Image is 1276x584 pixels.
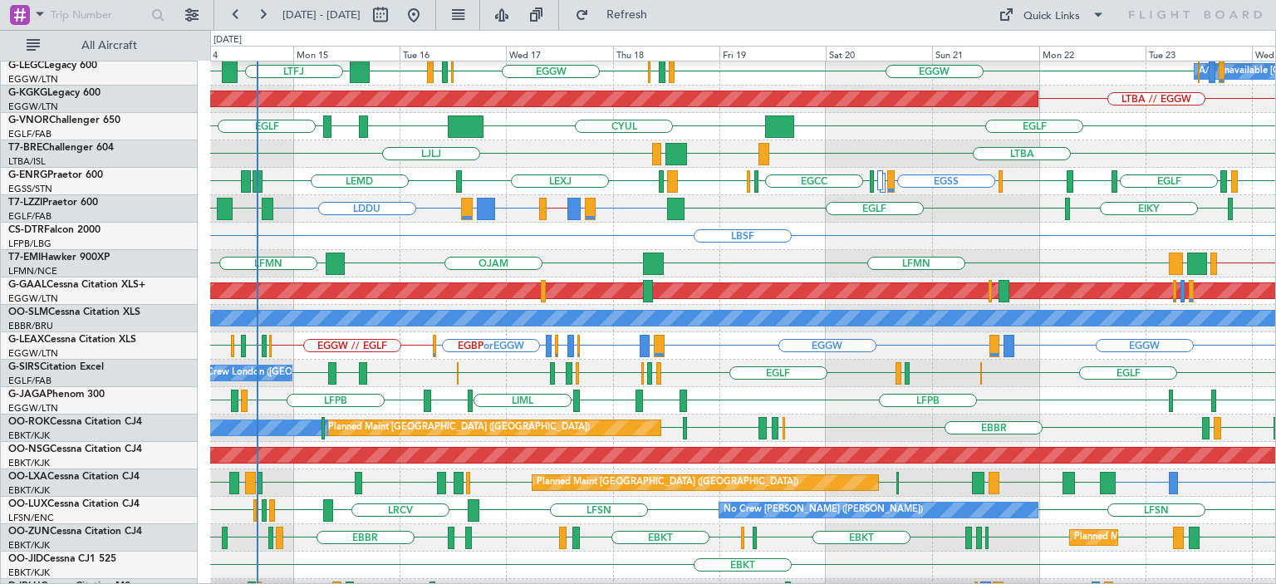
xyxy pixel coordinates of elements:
a: LTBA/ISL [8,155,46,168]
a: G-JAGAPhenom 300 [8,390,105,400]
input: Trip Number [51,2,146,27]
a: LFSN/ENC [8,512,54,524]
span: CS-DTR [8,225,44,235]
span: G-GAAL [8,280,47,290]
div: Thu 18 [613,46,719,61]
a: G-SIRSCitation Excel [8,362,104,372]
span: OO-LXA [8,472,47,482]
span: OO-LUX [8,499,47,509]
div: Sat 20 [826,46,932,61]
a: OO-JIDCessna CJ1 525 [8,554,116,564]
a: T7-LZZIPraetor 600 [8,198,98,208]
a: CS-DTRFalcon 2000 [8,225,101,235]
div: [DATE] [213,33,242,47]
div: Quick Links [1023,8,1080,25]
button: Quick Links [990,2,1113,28]
span: G-ENRG [8,170,47,180]
a: T7-BREChallenger 604 [8,143,114,153]
a: OO-ZUNCessna Citation CJ4 [8,527,142,537]
div: Mon 22 [1039,46,1146,61]
a: EBKT/KJK [8,457,50,469]
span: T7-BRE [8,143,42,153]
div: Planned Maint [GEOGRAPHIC_DATA] ([GEOGRAPHIC_DATA]) [328,415,590,440]
div: Tue 16 [400,46,506,61]
a: EGGW/LTN [8,402,58,415]
div: Sun 14 [187,46,293,61]
a: EBKT/KJK [8,429,50,442]
a: EGGW/LTN [8,347,58,360]
a: LFPB/LBG [8,238,52,250]
div: Planned Maint Kortrijk-[GEOGRAPHIC_DATA] [1074,525,1268,550]
a: G-VNORChallenger 650 [8,115,120,125]
a: EGGW/LTN [8,101,58,113]
a: EGSS/STN [8,183,52,195]
a: G-ENRGPraetor 600 [8,170,103,180]
div: Fri 19 [719,46,826,61]
span: T7-EMI [8,253,41,263]
a: G-LEAXCessna Citation XLS [8,335,136,345]
a: EGLF/FAB [8,375,52,387]
button: Refresh [567,2,667,28]
a: OO-LXACessna Citation CJ4 [8,472,140,482]
div: Wed 17 [506,46,612,61]
a: EBKT/KJK [8,567,50,579]
span: G-LEGC [8,61,44,71]
span: G-SIRS [8,362,40,372]
a: OO-LUXCessna Citation CJ4 [8,499,140,509]
a: OO-ROKCessna Citation CJ4 [8,417,142,427]
div: Tue 23 [1146,46,1252,61]
div: No Crew London ([GEOGRAPHIC_DATA]) [191,361,367,385]
a: LFMN/NCE [8,265,57,277]
span: OO-ZUN [8,527,50,537]
a: EGGW/LTN [8,73,58,86]
div: Planned Maint [GEOGRAPHIC_DATA] ([GEOGRAPHIC_DATA]) [537,470,798,495]
a: EGLF/FAB [8,128,52,140]
span: [DATE] - [DATE] [282,7,361,22]
div: No Crew [PERSON_NAME] ([PERSON_NAME]) [724,498,923,523]
a: G-LEGCLegacy 600 [8,61,97,71]
span: OO-JID [8,554,43,564]
a: G-KGKGLegacy 600 [8,88,101,98]
span: T7-LZZI [8,198,42,208]
span: G-KGKG [8,88,47,98]
a: EGGW/LTN [8,292,58,305]
span: All Aircraft [43,40,175,52]
a: EBBR/BRU [8,320,53,332]
span: OO-NSG [8,444,50,454]
a: EBKT/KJK [8,484,50,497]
span: G-JAGA [8,390,47,400]
span: OO-ROK [8,417,50,427]
a: T7-EMIHawker 900XP [8,253,110,263]
span: G-VNOR [8,115,49,125]
a: EGLF/FAB [8,210,52,223]
span: Refresh [592,9,662,21]
a: OO-SLMCessna Citation XLS [8,307,140,317]
span: G-LEAX [8,335,44,345]
a: G-GAALCessna Citation XLS+ [8,280,145,290]
a: OO-NSGCessna Citation CJ4 [8,444,142,454]
button: All Aircraft [18,32,180,59]
div: Sun 21 [932,46,1038,61]
div: Mon 15 [293,46,400,61]
span: OO-SLM [8,307,48,317]
a: EBKT/KJK [8,539,50,552]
